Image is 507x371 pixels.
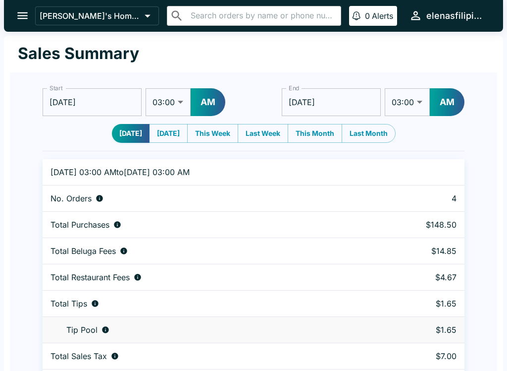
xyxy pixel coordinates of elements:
[238,124,288,143] button: Last Week
[430,88,464,116] button: AM
[375,299,456,309] p: $1.65
[188,9,337,23] input: Search orders by name or phone number
[51,351,359,361] div: Sales tax paid by diners
[288,124,342,143] button: This Month
[187,124,238,143] button: This Week
[282,88,381,116] input: Choose date, selected date is Aug 12, 2025
[51,193,359,203] div: Number of orders placed
[375,351,456,361] p: $7.00
[43,88,142,116] input: Choose date, selected date is Aug 11, 2025
[375,193,456,203] p: 4
[18,44,139,63] h1: Sales Summary
[375,272,456,282] p: $4.67
[51,272,359,282] div: Fees paid by diners to restaurant
[426,10,487,22] div: elenasfilipinofoods
[365,11,370,21] p: 0
[372,11,393,21] p: Alerts
[51,246,116,256] p: Total Beluga Fees
[375,220,456,230] p: $148.50
[51,299,87,309] p: Total Tips
[51,167,359,177] p: [DATE] 03:00 AM to [DATE] 03:00 AM
[51,220,109,230] p: Total Purchases
[51,220,359,230] div: Aggregate order subtotals
[342,124,396,143] button: Last Month
[10,3,35,28] button: open drawer
[375,246,456,256] p: $14.85
[289,84,300,92] label: End
[66,325,98,335] p: Tip Pool
[51,325,359,335] div: Tips unclaimed by a waiter
[35,6,159,25] button: [PERSON_NAME]'s Home of the Finest Filipino Foods
[51,193,92,203] p: No. Orders
[51,351,107,361] p: Total Sales Tax
[51,299,359,309] div: Combined individual and pooled tips
[375,325,456,335] p: $1.65
[405,5,491,26] button: elenasfilipinofoods
[40,11,141,21] p: [PERSON_NAME]'s Home of the Finest Filipino Foods
[51,272,130,282] p: Total Restaurant Fees
[50,84,62,92] label: Start
[149,124,188,143] button: [DATE]
[51,246,359,256] div: Fees paid by diners to Beluga
[191,88,225,116] button: AM
[112,124,150,143] button: [DATE]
